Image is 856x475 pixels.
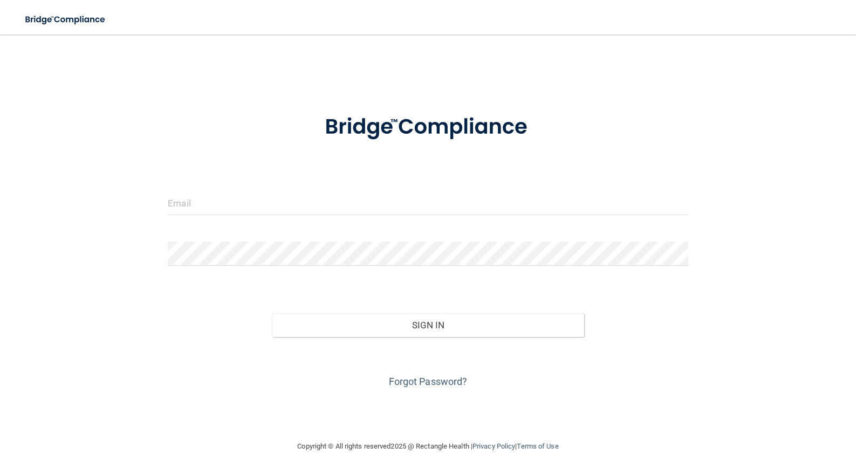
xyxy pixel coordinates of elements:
[389,376,468,387] a: Forgot Password?
[517,442,558,450] a: Terms of Use
[272,313,584,337] button: Sign In
[168,191,688,215] input: Email
[472,442,515,450] a: Privacy Policy
[16,9,115,31] img: bridge_compliance_login_screen.278c3ca4.svg
[303,99,554,155] img: bridge_compliance_login_screen.278c3ca4.svg
[231,429,625,464] div: Copyright © All rights reserved 2025 @ Rectangle Health | |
